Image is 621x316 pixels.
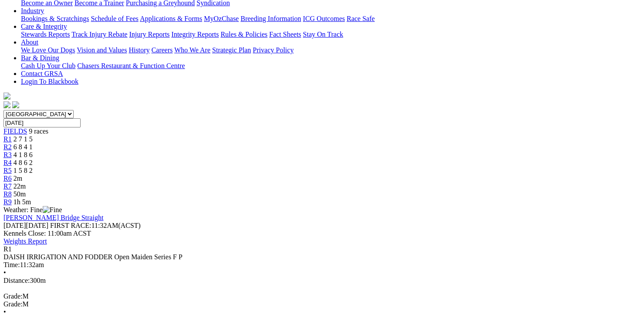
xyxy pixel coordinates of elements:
div: About [21,46,618,54]
div: Kennels Close: 11:00am ACST [3,230,618,237]
a: R7 [3,182,12,190]
a: MyOzChase [204,15,239,22]
span: 50m [14,190,26,198]
a: Chasers Restaurant & Function Centre [77,62,185,69]
a: Race Safe [346,15,374,22]
a: Vision and Values [77,46,127,54]
span: Time: [3,261,20,268]
a: Applications & Forms [140,15,202,22]
a: R9 [3,198,12,206]
span: [DATE] [3,222,26,229]
a: Rules & Policies [221,31,268,38]
a: Strategic Plan [212,46,251,54]
input: Select date [3,118,81,127]
a: Bookings & Scratchings [21,15,89,22]
span: 4 1 8 6 [14,151,33,158]
a: We Love Our Dogs [21,46,75,54]
span: 2m [14,175,22,182]
span: Distance: [3,277,30,284]
span: 9 races [29,127,48,135]
a: Fact Sheets [269,31,301,38]
a: R5 [3,167,12,174]
span: 11:32AM(ACST) [50,222,141,229]
span: 1h 5m [14,198,31,206]
a: ICG Outcomes [303,15,345,22]
div: 11:32am [3,261,618,269]
a: Stay On Track [303,31,343,38]
span: • [3,308,6,316]
a: Contact GRSA [21,70,63,77]
span: R1 [3,245,12,253]
div: Care & Integrity [21,31,618,38]
a: Careers [151,46,173,54]
span: 1 5 8 2 [14,167,33,174]
a: R4 [3,159,12,166]
a: R6 [3,175,12,182]
span: • [3,269,6,276]
a: R1 [3,135,12,143]
div: DAISH IRRIGATION AND FODDER Open Maiden Series F P [3,253,618,261]
a: Privacy Policy [253,46,294,54]
span: Weather: Fine [3,206,62,213]
div: Bar & Dining [21,62,618,70]
span: [DATE] [3,222,48,229]
img: logo-grsa-white.png [3,93,10,100]
a: R8 [3,190,12,198]
a: Schedule of Fees [91,15,138,22]
span: Grade: [3,292,23,300]
a: Injury Reports [129,31,170,38]
a: Weights Report [3,237,47,245]
span: FIRST RACE: [50,222,91,229]
img: twitter.svg [12,101,19,108]
img: Fine [43,206,62,214]
a: History [129,46,149,54]
span: Grade: [3,300,23,308]
a: About [21,38,38,46]
a: Track Injury Rebate [71,31,127,38]
a: Integrity Reports [171,31,219,38]
a: Care & Integrity [21,23,67,30]
span: 2 7 1 5 [14,135,33,143]
a: Industry [21,7,44,14]
a: Who We Are [174,46,210,54]
a: Bar & Dining [21,54,59,62]
a: R3 [3,151,12,158]
span: 22m [14,182,26,190]
div: M [3,300,618,308]
div: Industry [21,15,618,23]
span: 6 8 4 1 [14,143,33,151]
img: facebook.svg [3,101,10,108]
div: M [3,292,618,300]
a: R2 [3,143,12,151]
a: FIELDS [3,127,27,135]
a: Breeding Information [241,15,301,22]
a: Login To Blackbook [21,78,78,85]
a: [PERSON_NAME] Bridge Straight [3,214,103,221]
a: Cash Up Your Club [21,62,75,69]
span: 4 8 6 2 [14,159,33,166]
a: Stewards Reports [21,31,70,38]
div: 300m [3,277,618,285]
